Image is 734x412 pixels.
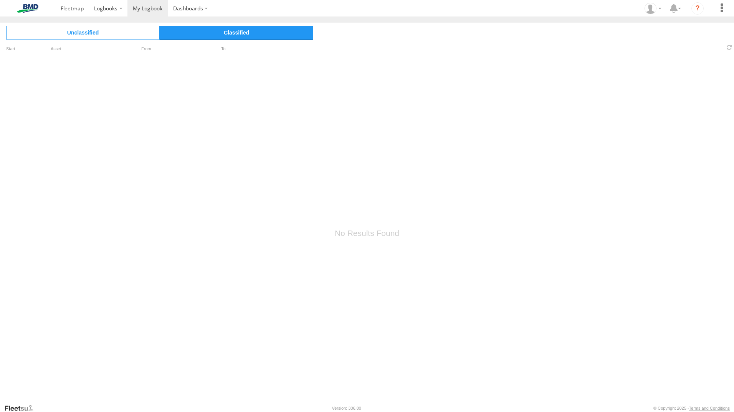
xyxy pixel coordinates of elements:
div: © Copyright 2025 - [653,406,730,410]
div: Version: 306.00 [332,406,361,410]
div: Tony Tanna [642,3,664,14]
span: Refresh [725,44,734,51]
a: Visit our Website [4,404,40,412]
div: Asset [51,47,127,51]
div: From [131,47,207,51]
span: Click to view Unclassified Trips [6,26,160,40]
a: Terms and Conditions [689,406,730,410]
i: ? [691,2,704,15]
div: Click to Sort [6,47,29,51]
div: To [210,47,287,51]
img: bmd-logo.svg [8,4,48,13]
span: Click to view Classified Trips [160,26,313,40]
